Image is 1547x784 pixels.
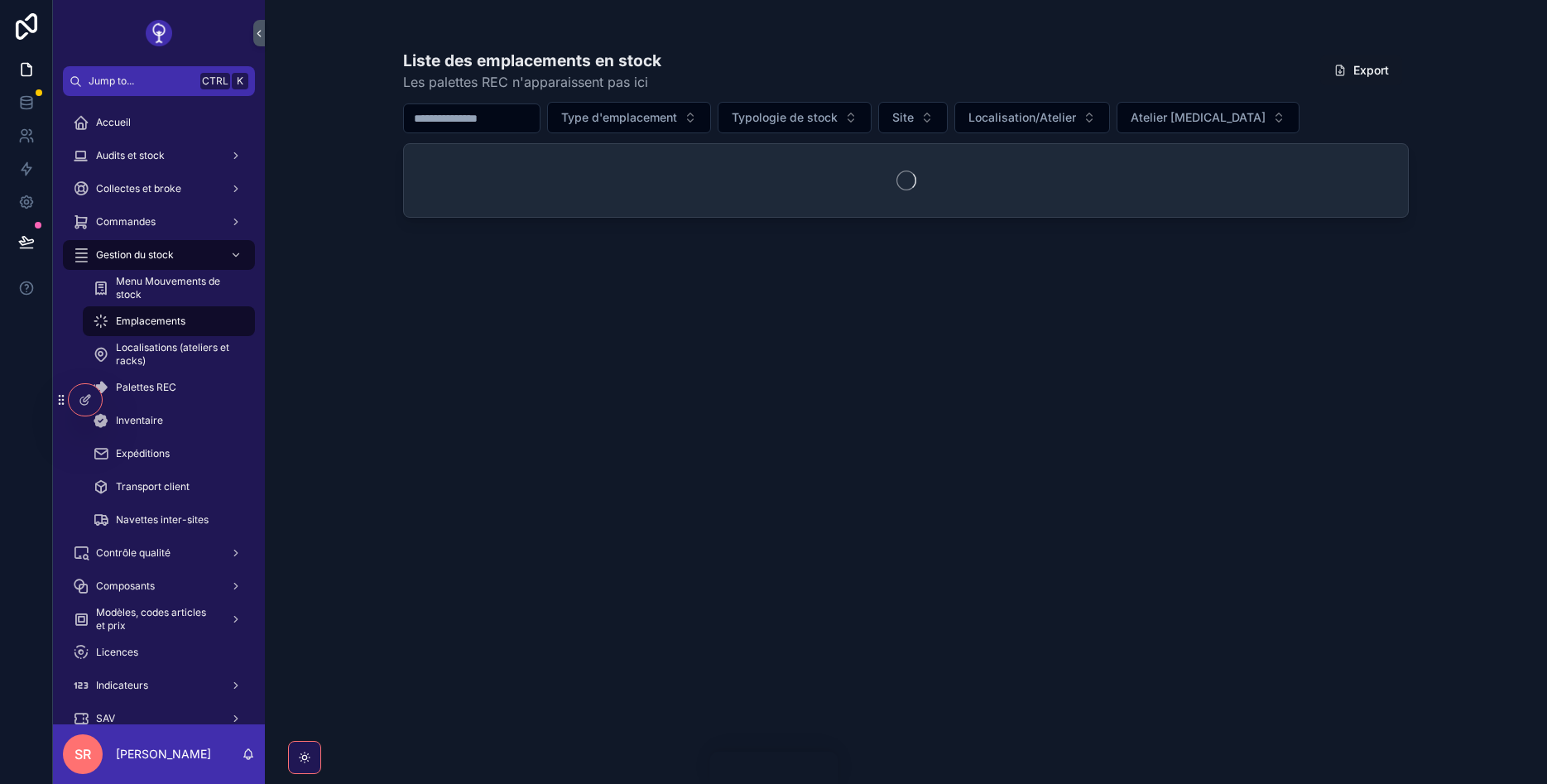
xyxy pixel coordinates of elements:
[63,141,255,171] a: Audits et stock
[63,671,255,700] a: Indicateurs
[96,215,156,228] span: Commandes
[63,538,255,568] a: Contrôle qualité
[96,182,181,195] span: Collectes et broke
[96,149,165,162] span: Audits et stock
[83,406,255,435] a: Inventaire
[63,207,255,237] a: Commandes
[63,108,255,137] a: Accueil
[200,73,230,89] span: Ctrl
[63,637,255,667] a: Licences
[96,248,174,262] span: Gestion du stock
[561,109,677,126] span: Type d'emplacement
[116,381,176,394] span: Palettes REC
[96,606,217,632] span: Modèles, codes articles et prix
[116,341,238,368] span: Localisations (ateliers et racks)
[718,102,872,133] button: Select Button
[1320,55,1402,85] button: Export
[96,580,155,593] span: Composants
[233,75,247,88] span: K
[83,306,255,336] a: Emplacements
[63,704,255,733] a: SAV
[116,513,209,527] span: Navettes inter-sites
[96,646,138,659] span: Licences
[968,109,1076,126] span: Localisation/Atelier
[63,174,255,204] a: Collectes et broke
[63,571,255,601] a: Composants
[63,604,255,634] a: Modèles, codes articles et prix
[892,109,914,126] span: Site
[83,273,255,303] a: Menu Mouvements de stock
[83,505,255,535] a: Navettes inter-sites
[146,20,172,46] img: App logo
[116,746,211,762] p: [PERSON_NAME]
[96,712,115,725] span: SAV
[96,546,171,560] span: Contrôle qualité
[1117,102,1300,133] button: Select Button
[83,439,255,469] a: Expéditions
[96,116,131,129] span: Accueil
[83,373,255,402] a: Palettes REC
[116,447,170,460] span: Expéditions
[1131,109,1266,126] span: Atelier [MEDICAL_DATA]
[954,102,1110,133] button: Select Button
[403,72,661,92] span: Les palettes REC n'apparaissent pas ici
[116,414,163,427] span: Inventaire
[63,240,255,270] a: Gestion du stock
[732,109,838,126] span: Typologie de stock
[96,679,148,692] span: Indicateurs
[878,102,948,133] button: Select Button
[83,472,255,502] a: Transport client
[53,96,265,724] div: scrollable content
[89,75,194,88] span: Jump to...
[116,480,190,493] span: Transport client
[74,744,91,764] span: SR
[83,339,255,369] a: Localisations (ateliers et racks)
[403,50,661,72] h1: Liste des emplacements en stock
[63,66,255,96] button: Jump to...CtrlK
[116,315,185,328] span: Emplacements
[547,102,711,133] button: Select Button
[116,275,238,301] span: Menu Mouvements de stock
